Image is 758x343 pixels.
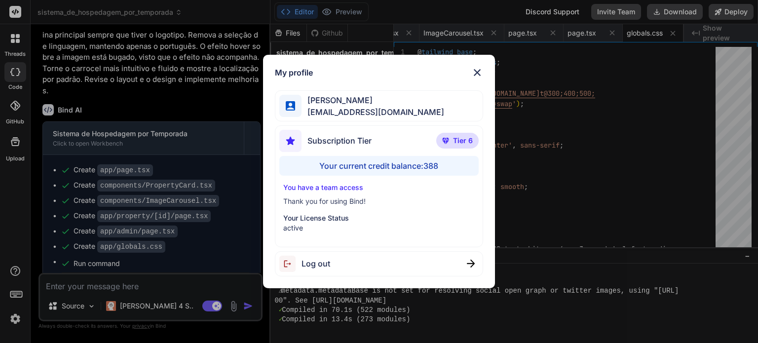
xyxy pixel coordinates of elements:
[302,258,330,269] span: Log out
[283,196,474,206] p: Thank you for using Bind!
[286,101,295,111] img: profile
[279,156,478,176] div: Your current credit balance: 388
[275,67,313,78] h1: My profile
[307,135,372,147] span: Subscription Tier
[471,67,483,78] img: close
[279,130,302,152] img: subscription
[302,94,444,106] span: [PERSON_NAME]
[442,138,449,144] img: premium
[279,256,302,272] img: logout
[283,183,474,192] p: You have a team access
[302,106,444,118] span: [EMAIL_ADDRESS][DOMAIN_NAME]
[453,136,473,146] span: Tier 6
[283,213,474,223] p: Your License Status
[283,223,474,233] p: active
[467,260,475,267] img: close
